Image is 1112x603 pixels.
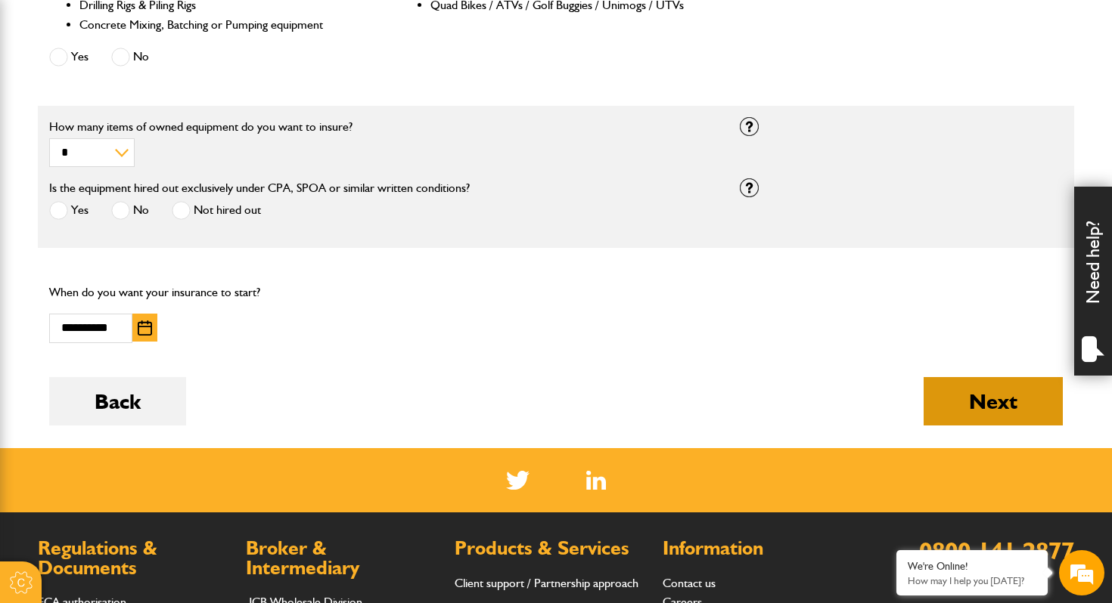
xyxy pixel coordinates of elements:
h2: Broker & Intermediary [246,539,439,577]
h2: Information [663,539,856,558]
em: Start Chat [206,465,275,486]
h2: Products & Services [455,539,648,558]
label: Yes [49,48,89,66]
label: How many items of owned equipment do you want to insure? [49,121,717,133]
input: Enter your phone number [20,229,276,262]
textarea: Type your message and hit 'Enter' [20,274,276,453]
img: Choose date [138,320,152,336]
img: Twitter [506,471,530,490]
label: Is the equipment hired out exclusively under CPA, SPOA or similar written conditions? [49,182,470,194]
div: We're Online! [908,560,1036,573]
img: d_20077148190_company_1631870298795_20077148190 [26,84,64,105]
p: How may I help you today? [908,575,1036,586]
a: 0800 141 2877 [919,536,1074,565]
div: Minimize live chat window [248,8,284,44]
div: Need help? [1074,187,1112,376]
a: LinkedIn [586,471,607,490]
button: Next [924,377,1063,425]
label: Not hired out [172,201,261,220]
label: No [111,201,149,220]
input: Enter your last name [20,140,276,173]
div: Chat with us now [79,85,254,104]
a: Contact us [663,576,716,590]
input: Enter your email address [20,184,276,218]
p: When do you want your insurance to start? [49,283,372,302]
li: Concrete Mixing, Batching or Pumping equipment [79,15,366,35]
button: Back [49,377,186,425]
h2: Regulations & Documents [38,539,231,577]
label: No [111,48,149,66]
img: Linked In [586,471,607,490]
label: Yes [49,201,89,220]
a: Client support / Partnership approach [455,576,638,590]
